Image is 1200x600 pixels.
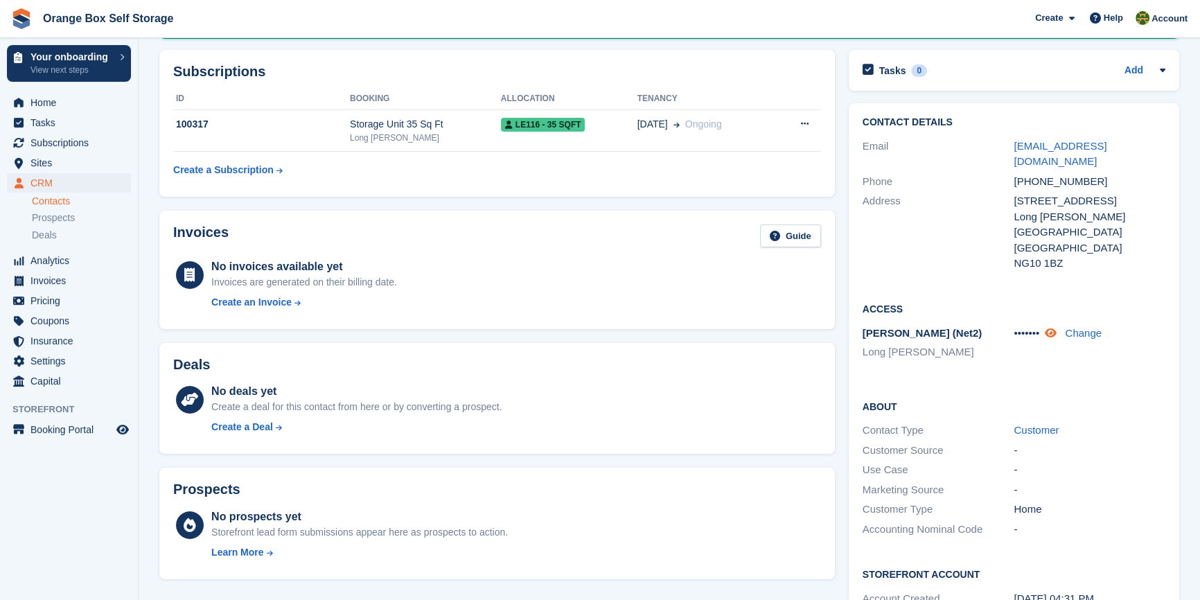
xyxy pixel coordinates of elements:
[863,327,982,339] span: [PERSON_NAME] (Net2)
[1152,12,1188,26] span: Account
[1014,482,1165,498] div: -
[637,88,774,110] th: Tenancy
[501,88,637,110] th: Allocation
[7,173,131,193] a: menu
[7,45,131,82] a: Your onboarding View next steps
[211,295,397,310] a: Create an Invoice
[1014,193,1165,209] div: [STREET_ADDRESS]
[30,64,113,76] p: View next steps
[1035,11,1063,25] span: Create
[211,420,273,434] div: Create a Deal
[350,88,501,110] th: Booking
[114,421,131,438] a: Preview store
[1014,443,1165,459] div: -
[7,311,131,330] a: menu
[173,88,350,110] th: ID
[1014,224,1165,240] div: [GEOGRAPHIC_DATA]
[1065,327,1102,339] a: Change
[863,423,1014,439] div: Contact Type
[211,545,263,560] div: Learn More
[911,64,927,77] div: 0
[7,331,131,351] a: menu
[30,351,114,371] span: Settings
[863,567,1165,581] h2: Storefront Account
[30,173,114,193] span: CRM
[173,117,350,132] div: 100317
[1014,140,1106,168] a: [EMAIL_ADDRESS][DOMAIN_NAME]
[7,133,131,152] a: menu
[7,291,131,310] a: menu
[7,371,131,391] a: menu
[863,139,1014,170] div: Email
[863,117,1165,128] h2: Contact Details
[211,509,508,525] div: No prospects yet
[685,118,722,130] span: Ongoing
[173,163,274,177] div: Create a Subscription
[863,344,1014,360] li: Long [PERSON_NAME]
[350,117,501,132] div: Storage Unit 35 Sq Ft
[173,482,240,497] h2: Prospects
[1104,11,1123,25] span: Help
[173,64,821,80] h2: Subscriptions
[30,291,114,310] span: Pricing
[30,52,113,62] p: Your onboarding
[1014,209,1165,225] div: Long [PERSON_NAME]
[863,462,1014,478] div: Use Case
[30,133,114,152] span: Subscriptions
[30,153,114,173] span: Sites
[1124,63,1143,79] a: Add
[30,311,114,330] span: Coupons
[1014,522,1165,538] div: -
[30,371,114,391] span: Capital
[1014,256,1165,272] div: NG10 1BZ
[7,153,131,173] a: menu
[30,93,114,112] span: Home
[30,420,114,439] span: Booking Portal
[863,174,1014,190] div: Phone
[863,193,1014,272] div: Address
[32,211,131,225] a: Prospects
[7,113,131,132] a: menu
[211,295,292,310] div: Create an Invoice
[1014,327,1039,339] span: •••••••
[1014,240,1165,256] div: [GEOGRAPHIC_DATA]
[32,211,75,224] span: Prospects
[879,64,906,77] h2: Tasks
[211,545,508,560] a: Learn More
[211,525,508,540] div: Storefront lead form submissions appear here as prospects to action.
[37,7,179,30] a: Orange Box Self Storage
[1014,424,1059,436] a: Customer
[7,93,131,112] a: menu
[7,271,131,290] a: menu
[7,420,131,439] a: menu
[7,251,131,270] a: menu
[32,229,57,242] span: Deals
[863,502,1014,518] div: Customer Type
[501,118,585,132] span: LE116 - 35 SQFT
[211,400,502,414] div: Create a deal for this contact from here or by converting a prospect.
[173,157,283,183] a: Create a Subscription
[1014,174,1165,190] div: [PHONE_NUMBER]
[30,271,114,290] span: Invoices
[32,228,131,242] a: Deals
[863,522,1014,538] div: Accounting Nominal Code
[32,195,131,208] a: Contacts
[173,224,229,247] h2: Invoices
[350,132,501,144] div: Long [PERSON_NAME]
[211,420,502,434] a: Create a Deal
[1014,462,1165,478] div: -
[637,117,668,132] span: [DATE]
[7,351,131,371] a: menu
[211,383,502,400] div: No deals yet
[863,482,1014,498] div: Marketing Source
[173,357,210,373] h2: Deals
[12,403,138,416] span: Storefront
[11,8,32,29] img: stora-icon-8386f47178a22dfd0bd8f6a31ec36ba5ce8667c1dd55bd0f319d3a0aa187defe.svg
[211,258,397,275] div: No invoices available yet
[211,275,397,290] div: Invoices are generated on their billing date.
[30,113,114,132] span: Tasks
[30,331,114,351] span: Insurance
[1014,502,1165,518] div: Home
[760,224,821,247] a: Guide
[863,443,1014,459] div: Customer Source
